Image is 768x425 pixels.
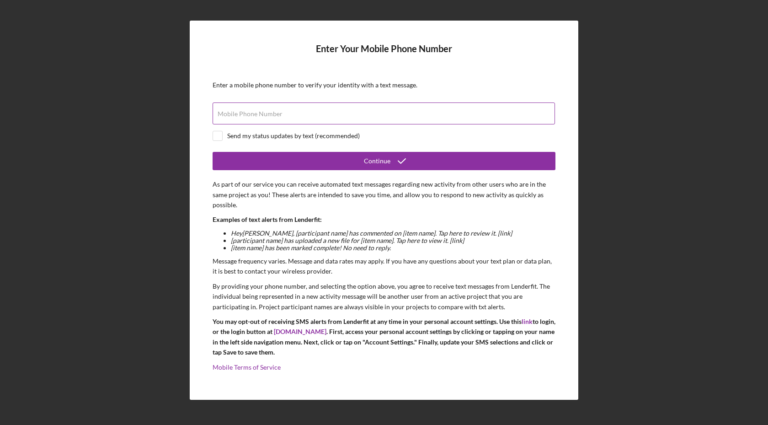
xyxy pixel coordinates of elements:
[213,215,555,225] p: Examples of text alerts from Lenderfit:
[227,132,360,140] div: Send my status updates by text (recommended)
[364,152,390,170] div: Continue
[213,179,555,210] p: As part of our service you can receive automated text messages regarding new activity from other ...
[213,152,555,170] button: Continue
[218,110,283,118] label: Mobile Phone Number
[213,81,555,89] div: Enter a mobile phone number to verify your identity with a text message.
[213,317,555,358] p: You may opt-out of receiving SMS alerts from Lenderfit at any time in your personal account setti...
[522,317,533,325] a: link
[231,244,555,252] li: [item name] has been marked complete! No need to reply.
[213,43,555,68] h4: Enter Your Mobile Phone Number
[231,230,555,237] li: Hey [PERSON_NAME] , [participant name] has commented on [item name]. Tap here to review it. [link]
[231,237,555,244] li: [participant name] has uploaded a new file for [item name]. Tap here to view it. [link]
[213,281,555,312] p: By providing your phone number, and selecting the option above, you agree to receive text message...
[213,256,555,277] p: Message frequency varies. Message and data rates may apply. If you have any questions about your ...
[274,328,326,335] a: [DOMAIN_NAME]
[213,363,281,371] a: Mobile Terms of Service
